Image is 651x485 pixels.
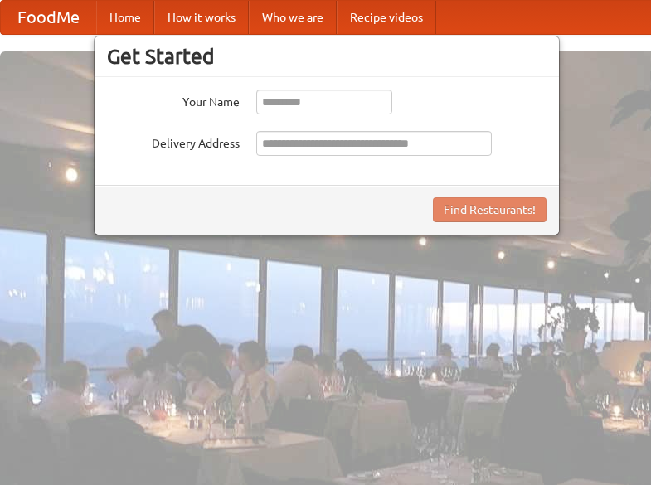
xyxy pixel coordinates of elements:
[337,1,436,34] a: Recipe videos
[433,197,547,222] button: Find Restaurants!
[154,1,249,34] a: How it works
[249,1,337,34] a: Who we are
[96,1,154,34] a: Home
[107,44,547,69] h3: Get Started
[107,131,240,152] label: Delivery Address
[1,1,96,34] a: FoodMe
[107,90,240,110] label: Your Name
